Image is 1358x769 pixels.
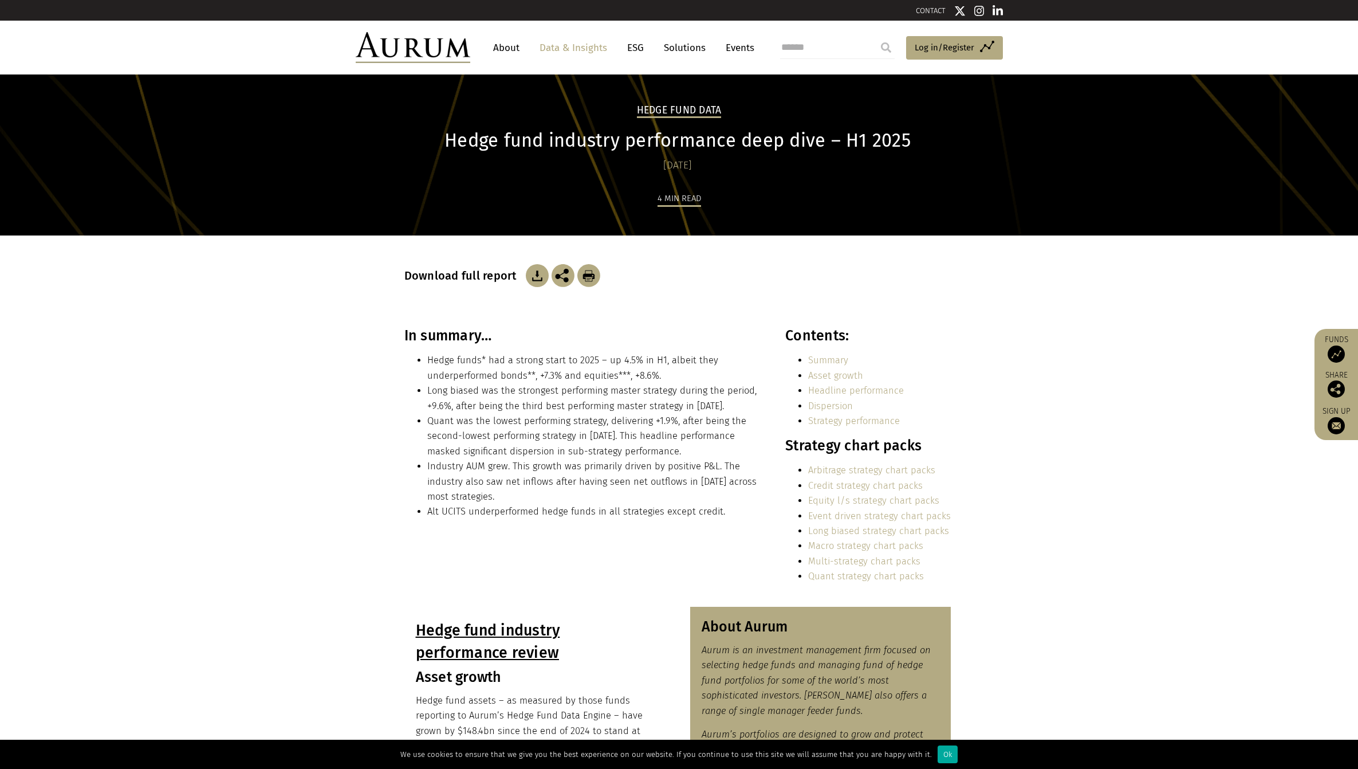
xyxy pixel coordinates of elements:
[702,645,931,716] em: Aurum is an investment management firm focused on selecting hedge funds and managing fund of hedg...
[808,556,920,567] a: Multi-strategy chart packs
[427,383,761,414] li: Long biased was the strongest performing master strategy during the period, +9.6%, after being th...
[1320,335,1352,363] a: Funds
[808,465,935,476] a: Arbitrage strategy chart packs
[808,571,924,582] a: Quant strategy chart packs
[808,370,863,381] a: Asset growth
[637,104,722,118] h2: Hedge Fund Data
[720,37,754,58] a: Events
[993,5,1003,17] img: Linkedin icon
[808,525,949,536] a: Long biased strategy chart packs
[577,264,600,287] img: Download Article
[416,621,560,662] u: Hedge fund industry performance review
[404,269,523,283] h3: Download full report
[808,355,848,366] a: Summary
[938,746,958,763] div: Ok
[552,264,574,287] img: Share this post
[906,36,1003,60] a: Log in/Register
[875,36,898,59] input: Submit
[404,130,951,152] h1: Hedge fund industry performance deep dive – H1 2025
[427,459,761,504] li: Industry AUM grew. This growth was primarily driven by positive P&L. The industry also saw net in...
[808,511,951,521] a: Event driven strategy chart packs
[808,480,923,491] a: Credit strategy chart packs
[1320,406,1352,434] a: Sign up
[404,158,951,174] div: [DATE]
[658,191,701,207] div: 4 min read
[534,37,613,58] a: Data & Insights
[658,37,711,58] a: Solutions
[416,669,654,686] h3: Asset growth
[974,5,985,17] img: Instagram icon
[427,353,761,383] li: Hedge funds* had a strong start to 2025 – up 4.5% in H1, albeit they underperformed bonds**, +7.3...
[702,618,940,635] h3: About Aurum
[808,401,853,411] a: Dispersion
[808,540,923,551] a: Macro strategy chart packs
[916,6,946,15] a: CONTACT
[427,504,761,519] li: Alt UCITS underperformed hedge funds in all strategies except credit.
[404,327,761,344] h3: In summary…
[1328,417,1345,434] img: Sign up to our newsletter
[621,37,650,58] a: ESG
[915,41,974,54] span: Log in/Register
[785,327,951,344] h3: Contents:
[487,37,525,58] a: About
[808,495,939,506] a: Equity l/s strategy chart packs
[785,437,951,454] h3: Strategy chart packs
[808,385,904,396] a: Headline performance
[1328,380,1345,398] img: Share this post
[526,264,549,287] img: Download Article
[954,5,966,17] img: Twitter icon
[1328,346,1345,363] img: Access Funds
[808,415,900,426] a: Strategy performance
[427,414,761,459] li: Quant was the lowest performing strategy, delivering +1.9%, after being the second-lowest perform...
[1320,371,1352,398] div: Share
[356,32,470,63] img: Aurum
